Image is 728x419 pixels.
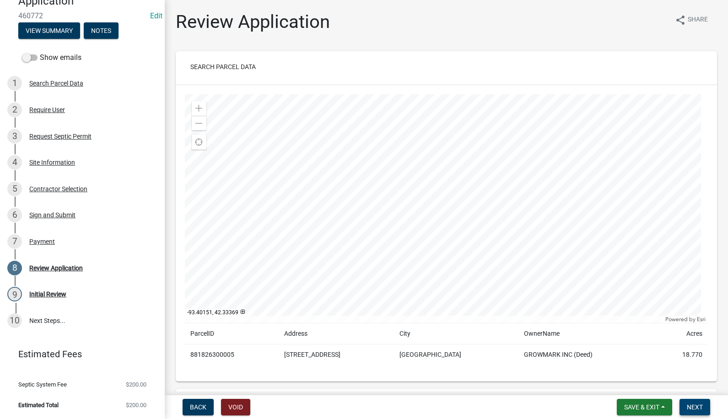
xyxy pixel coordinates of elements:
[663,316,708,323] div: Powered by
[679,399,710,415] button: Next
[7,313,22,328] div: 10
[192,135,206,150] div: Find my location
[18,22,80,39] button: View Summary
[394,323,518,344] td: City
[126,381,146,387] span: $200.00
[7,261,22,275] div: 8
[394,344,518,365] td: [GEOGRAPHIC_DATA]
[7,76,22,91] div: 1
[29,133,92,140] div: Request Septic Permit
[29,159,75,166] div: Site Information
[518,344,655,365] td: GROWMARK INC (Deed)
[7,129,22,144] div: 3
[518,323,655,344] td: OwnerName
[279,323,394,344] td: Address
[84,22,119,39] button: Notes
[29,107,65,113] div: Require User
[697,316,706,322] a: Esri
[675,15,686,26] i: share
[126,402,146,408] span: $200.00
[7,287,22,301] div: 9
[183,59,263,75] button: Search Parcel Data
[668,11,715,29] button: shareShare
[7,182,22,196] div: 5
[150,11,162,20] wm-modal-confirm: Edit Application Number
[185,323,279,344] td: ParcelID
[18,11,146,20] span: 460772
[7,155,22,170] div: 4
[687,403,703,411] span: Next
[183,399,214,415] button: Back
[176,11,330,33] h1: Review Application
[18,402,59,408] span: Estimated Total
[624,403,659,411] span: Save & Exit
[29,186,87,192] div: Contractor Selection
[279,344,394,365] td: [STREET_ADDRESS]
[221,399,250,415] button: Void
[655,344,708,365] td: 18.770
[29,265,83,271] div: Review Application
[7,208,22,222] div: 6
[190,403,206,411] span: Back
[29,291,66,297] div: Initial Review
[29,238,55,245] div: Payment
[7,345,150,363] a: Estimated Fees
[617,399,672,415] button: Save & Exit
[192,116,206,130] div: Zoom out
[192,101,206,116] div: Zoom in
[150,11,162,20] a: Edit
[29,80,83,86] div: Search Parcel Data
[84,27,119,35] wm-modal-confirm: Notes
[18,381,67,387] span: Septic System Fee
[18,27,80,35] wm-modal-confirm: Summary
[29,212,75,218] div: Sign and Submit
[7,234,22,249] div: 7
[185,344,279,365] td: 881826300005
[22,52,81,63] label: Show emails
[655,323,708,344] td: Acres
[7,102,22,117] div: 2
[688,15,708,26] span: Share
